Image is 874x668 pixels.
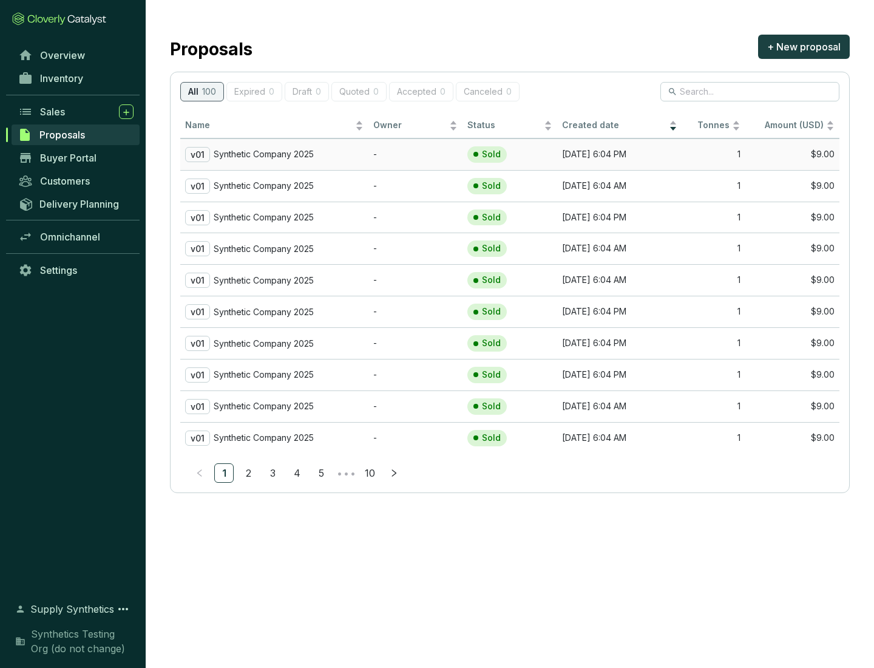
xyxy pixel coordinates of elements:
td: $9.00 [745,296,839,327]
a: Omnichannel [12,227,140,247]
th: Created date [557,114,683,138]
td: [DATE] 6:04 AM [557,390,683,422]
span: Proposals [39,129,85,141]
th: Tonnes [682,114,745,138]
td: $9.00 [745,359,839,390]
td: [DATE] 6:04 PM [557,202,683,233]
p: v01 [185,273,210,288]
span: Omnichannel [40,231,100,243]
td: 1 [682,264,745,296]
td: $9.00 [745,202,839,233]
span: Owner [373,120,447,131]
a: 3 [263,464,282,482]
p: v01 [185,147,210,162]
p: v01 [185,431,210,446]
button: left [190,463,209,483]
a: 2 [239,464,257,482]
td: 1 [682,202,745,233]
td: - [368,138,462,170]
p: v01 [185,367,210,383]
span: Settings [40,264,77,276]
a: Sales [12,101,140,122]
td: $9.00 [745,327,839,359]
td: - [368,422,462,454]
p: v01 [185,304,210,319]
p: 100 [202,87,216,97]
p: Synthetic Company 2025 [214,244,314,254]
td: [DATE] 6:04 AM [557,170,683,202]
li: Next 5 Pages [336,463,355,483]
p: Synthetic Company 2025 [214,338,314,349]
p: Sold [482,180,501,192]
li: 4 [287,463,307,483]
p: Synthetic Company 2025 [214,275,314,286]
span: Synthetics Testing Org (do not change) [31,627,134,656]
td: - [368,170,462,202]
a: Proposals [12,124,140,145]
td: [DATE] 6:04 AM [557,264,683,296]
td: $9.00 [745,170,839,202]
p: v01 [185,210,210,225]
p: Synthetic Company 2025 [214,432,314,443]
li: Previous Page [190,463,209,483]
span: Inventory [40,72,83,84]
th: Name [180,114,368,138]
span: right [390,469,398,477]
h2: Proposals [170,36,252,62]
p: Synthetic Company 2025 [214,180,314,191]
td: 1 [682,296,745,327]
td: [DATE] 6:04 PM [557,296,683,327]
a: 10 [361,464,379,482]
td: 1 [682,170,745,202]
th: Status [462,114,557,138]
td: [DATE] 6:04 PM [557,359,683,390]
td: - [368,264,462,296]
td: $9.00 [745,390,839,422]
td: - [368,390,462,422]
p: Sold [482,306,501,318]
p: Sold [482,149,501,160]
a: 1 [215,464,233,482]
a: Overview [12,45,140,66]
li: 2 [239,463,258,483]
a: Customers [12,171,140,191]
p: Synthetic Company 2025 [214,401,314,412]
td: 1 [682,233,745,264]
p: v01 [185,399,210,414]
span: ••• [336,463,355,483]
span: Status [467,120,541,131]
span: Sales [40,106,65,118]
p: v01 [185,179,210,194]
span: Created date [562,120,667,131]
a: 5 [312,464,330,482]
td: $9.00 [745,264,839,296]
a: Buyer Portal [12,148,140,168]
td: 1 [682,390,745,422]
p: Sold [482,369,501,381]
p: Sold [482,432,501,444]
p: Synthetic Company 2025 [214,149,314,160]
td: [DATE] 6:04 AM [557,233,683,264]
span: Supply Synthetics [30,602,114,616]
p: Sold [482,338,501,349]
td: 1 [682,422,745,454]
span: Delivery Planning [39,198,119,210]
li: 10 [360,463,379,483]
span: Customers [40,175,90,187]
span: + New proposal [767,39,841,54]
td: - [368,359,462,390]
input: Search... [680,85,821,98]
p: Synthetic Company 2025 [214,212,314,223]
td: [DATE] 6:04 PM [557,327,683,359]
a: Settings [12,260,140,281]
a: Delivery Planning [12,194,140,214]
span: Buyer Portal [40,152,97,164]
td: 1 [682,327,745,359]
p: v01 [185,241,210,256]
button: + New proposal [758,35,850,59]
td: $9.00 [745,138,839,170]
li: 3 [263,463,282,483]
li: 1 [214,463,234,483]
p: Synthetic Company 2025 [214,307,314,318]
p: Synthetic Company 2025 [214,369,314,380]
